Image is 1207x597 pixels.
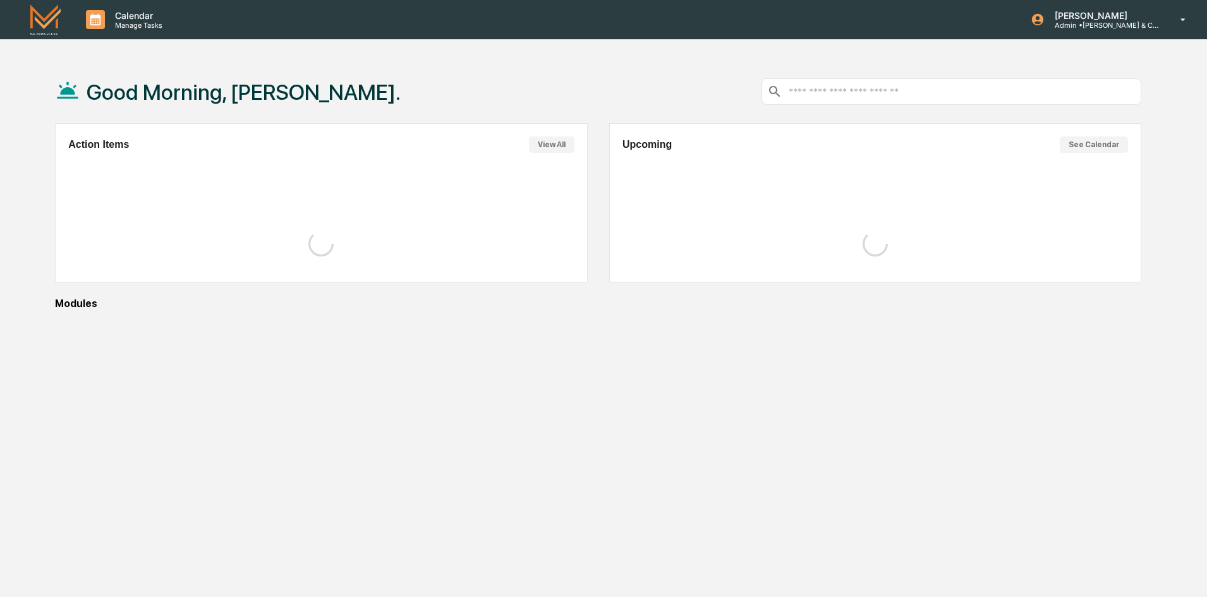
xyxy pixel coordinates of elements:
h2: Action Items [68,139,129,150]
div: Modules [55,298,1141,310]
p: [PERSON_NAME] [1045,10,1162,21]
h2: Upcoming [622,139,672,150]
img: logo [30,4,61,34]
h1: Good Morning, [PERSON_NAME]. [87,80,401,105]
button: View All [529,136,574,153]
p: Admin • [PERSON_NAME] & Co. - BD [1045,21,1162,30]
button: See Calendar [1060,136,1128,153]
p: Calendar [105,10,169,21]
p: Manage Tasks [105,21,169,30]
